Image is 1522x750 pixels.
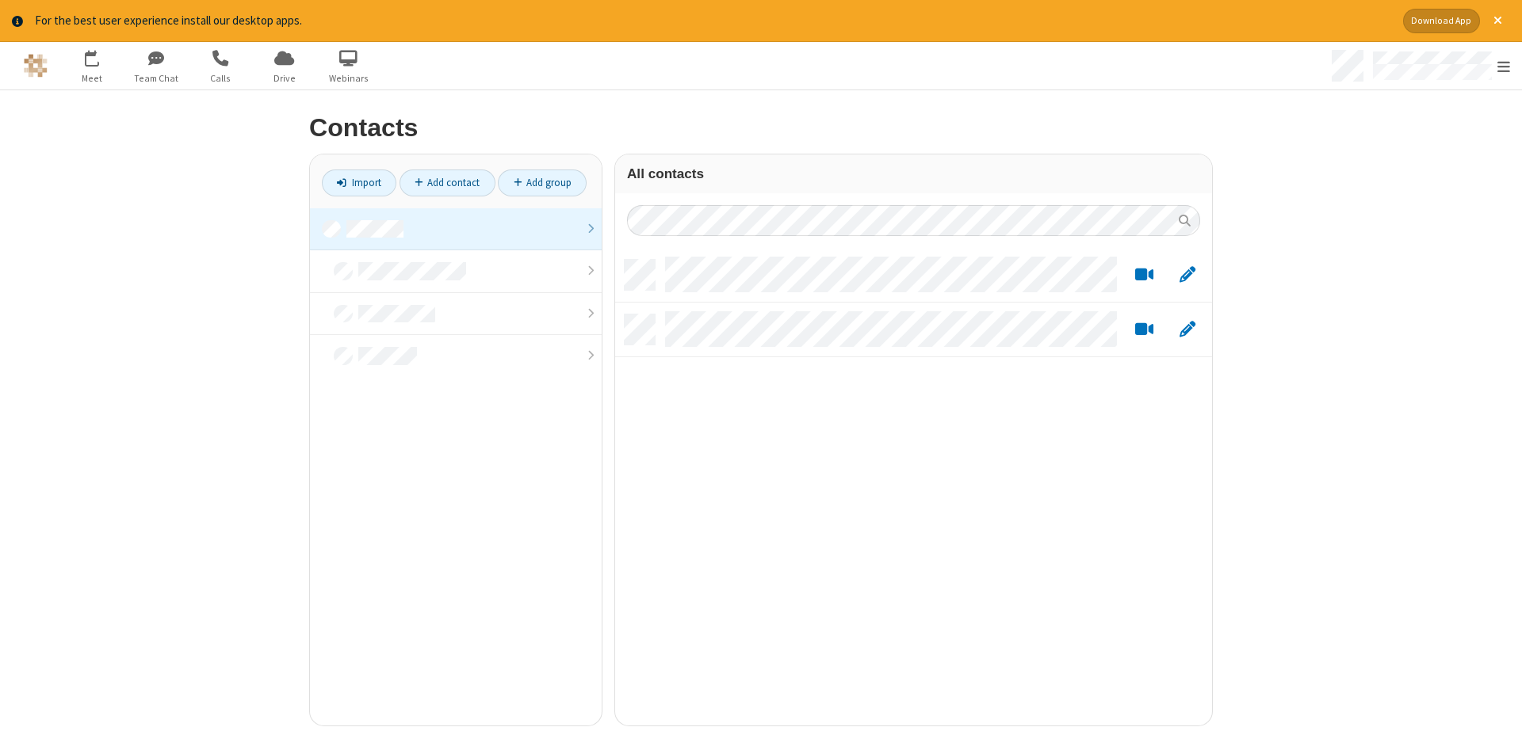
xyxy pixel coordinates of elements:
[1403,9,1480,33] button: Download App
[254,71,314,86] span: Drive
[309,114,1213,142] h2: Contacts
[62,71,121,86] span: Meet
[24,54,48,78] img: QA Selenium DO NOT DELETE OR CHANGE
[1486,9,1510,33] button: Close alert
[190,71,250,86] span: Calls
[1326,42,1522,89] div: Open menu
[322,169,396,196] a: Import
[1482,709,1510,739] iframe: Chat
[319,71,378,86] span: Webinars
[1172,265,1203,284] button: Edit
[35,12,1391,30] div: For the best user experience install our desktop apps.
[95,51,105,63] div: 1
[615,248,1212,725] div: grid
[627,166,1200,181] h3: All contacts
[1129,265,1160,284] button: Start a video meeting
[126,71,185,86] span: Team Chat
[1172,319,1203,339] button: Edit
[1129,319,1160,339] button: Start a video meeting
[498,169,587,196] a: Add group
[400,169,495,196] a: Add contact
